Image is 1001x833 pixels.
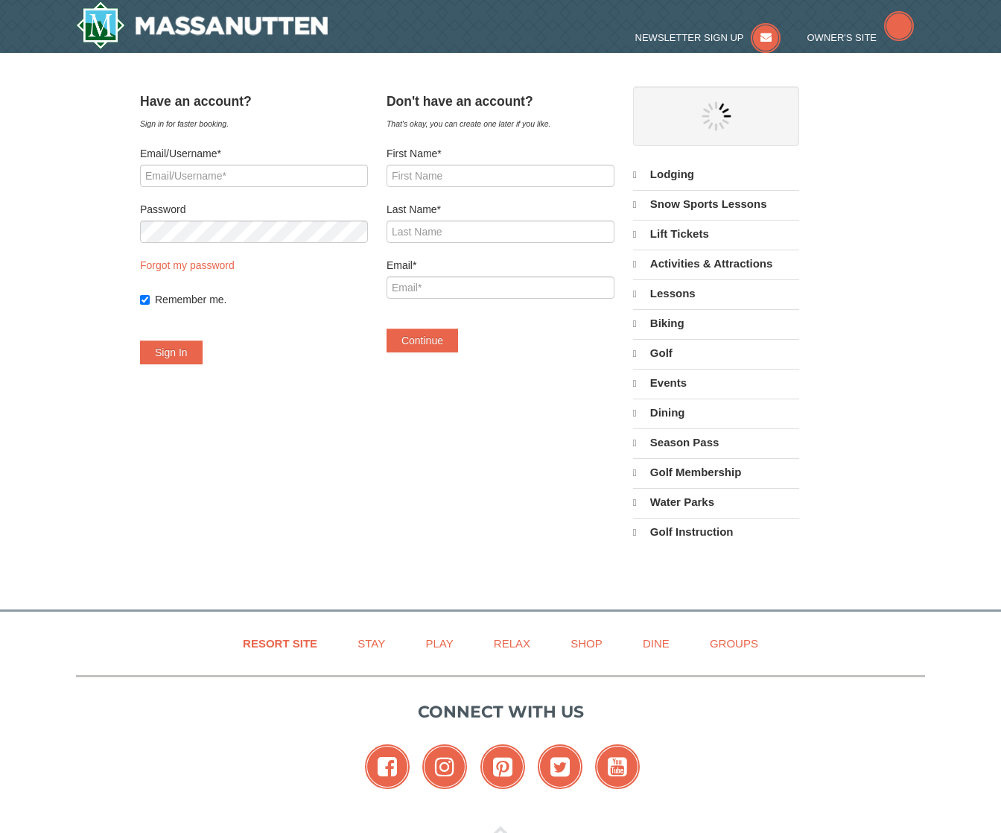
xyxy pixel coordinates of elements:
[633,399,799,427] a: Dining
[702,101,731,131] img: wait gif
[635,32,744,43] span: Newsletter Sign Up
[633,250,799,278] a: Activities & Attractions
[387,276,614,299] input: Email*
[633,279,799,308] a: Lessons
[76,700,925,724] p: Connect with us
[387,116,614,131] div: That's okay, you can create one later if you like.
[633,220,799,248] a: Lift Tickets
[633,458,799,487] a: Golf Membership
[76,1,328,49] a: Massanutten Resort
[140,94,368,109] h4: Have an account?
[387,258,614,273] label: Email*
[140,202,368,217] label: Password
[635,32,781,43] a: Newsletter Sign Up
[633,488,799,516] a: Water Parks
[624,627,688,660] a: Dine
[633,518,799,546] a: Golf Instruction
[387,94,614,109] h4: Don't have an account?
[807,32,877,43] span: Owner's Site
[140,116,368,131] div: Sign in for faster booking.
[140,259,235,271] a: Forgot my password
[633,161,799,189] a: Lodging
[140,146,368,161] label: Email/Username*
[387,146,614,161] label: First Name*
[633,339,799,367] a: Golf
[387,165,614,187] input: First Name
[140,341,203,364] button: Sign In
[76,1,328,49] img: Massanutten Resort Logo
[387,329,458,352] button: Continue
[407,627,471,660] a: Play
[387,202,614,217] label: Last Name*
[140,165,368,187] input: Email/Username*
[633,190,799,218] a: Snow Sports Lessons
[807,32,915,43] a: Owner's Site
[633,309,799,338] a: Biking
[475,627,549,660] a: Relax
[633,369,799,397] a: Events
[633,428,799,457] a: Season Pass
[552,627,621,660] a: Shop
[155,292,368,307] label: Remember me.
[224,627,336,660] a: Resort Site
[387,221,614,243] input: Last Name
[691,627,777,660] a: Groups
[339,627,404,660] a: Stay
